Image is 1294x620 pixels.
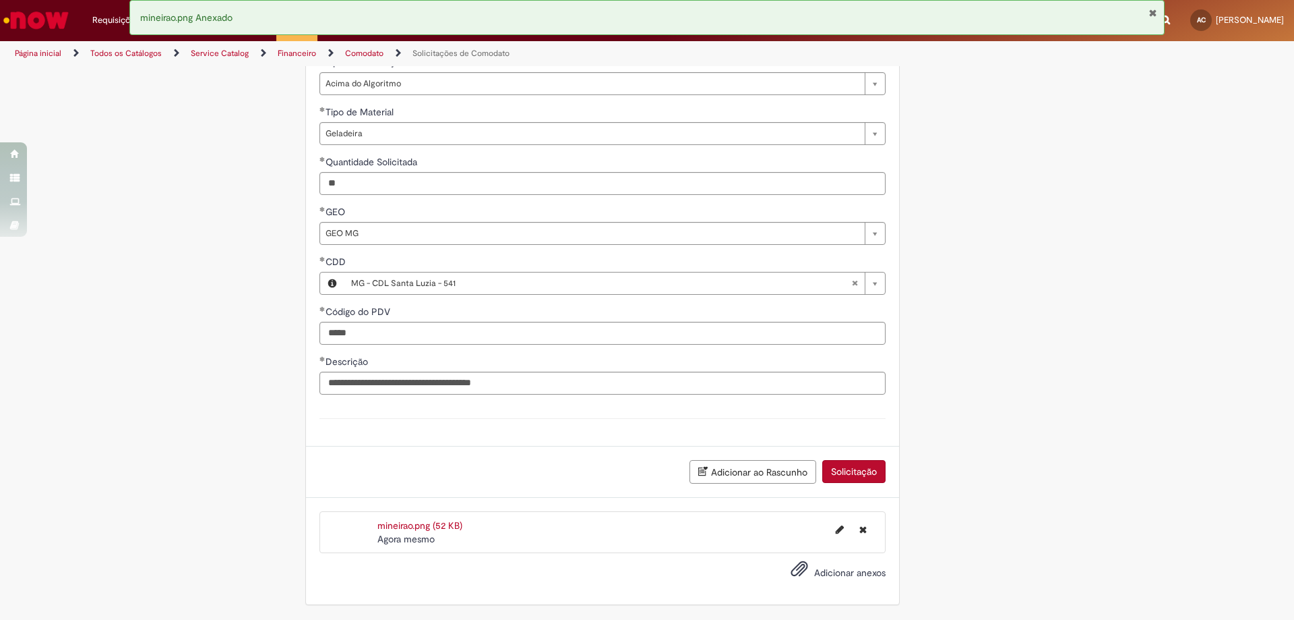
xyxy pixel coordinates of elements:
[15,48,61,59] a: Página inicial
[326,156,420,168] span: Quantidade Solicitada
[822,460,886,483] button: Solicitação
[828,519,852,540] button: Editar nome de arquivo mineirao.png
[92,13,140,27] span: Requisições
[851,519,875,540] button: Excluir mineirao.png
[319,322,886,345] input: Código do PDV
[787,557,811,588] button: Adicionar anexos
[351,273,851,294] span: MG - CDL Santa Luzia - 541
[326,56,408,68] span: Tipo da Solicitação
[319,172,886,195] input: Quantidade Solicitada
[345,48,383,59] a: Comodato
[344,273,885,294] a: MG - CDL Santa Luzia - 541Limpar campo CDD
[319,107,326,112] span: Obrigatório Preenchido
[1197,16,1206,24] span: AC
[140,11,233,24] span: mineirao.png Anexado
[377,533,435,545] span: Agora mesmo
[1148,7,1157,18] button: Fechar Notificação
[319,157,326,162] span: Obrigatório Preenchido
[319,206,326,212] span: Obrigatório Preenchido
[689,460,816,484] button: Adicionar ao Rascunho
[377,533,435,545] time: 29/08/2025 10:43:08
[326,106,396,118] span: Tipo de Material
[319,256,326,262] span: Obrigatório Preenchido
[1,7,71,34] img: ServiceNow
[326,256,348,268] span: Necessários - CDD
[412,48,510,59] a: Solicitações de Comodato
[326,73,858,94] span: Acima do Algoritmo
[326,356,371,368] span: Descrição
[814,567,886,579] span: Adicionar anexos
[191,48,249,59] a: Service Catalog
[90,48,162,59] a: Todos os Catálogos
[377,519,462,532] a: mineirao.png (52 KB)
[278,48,316,59] a: Financeiro
[10,41,853,66] ul: Trilhas de página
[326,206,348,218] span: GEO
[326,223,858,244] span: GEO MG
[319,306,326,312] span: Obrigatório Preenchido
[844,273,865,294] abbr: Limpar campo CDD
[1216,14,1284,26] span: [PERSON_NAME]
[319,372,886,395] input: Descrição
[326,123,858,144] span: Geladeira
[320,273,344,294] button: CDD, Visualizar este registro MG - CDL Santa Luzia - 541
[319,356,326,362] span: Obrigatório Preenchido
[326,306,393,318] span: Código do PDV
